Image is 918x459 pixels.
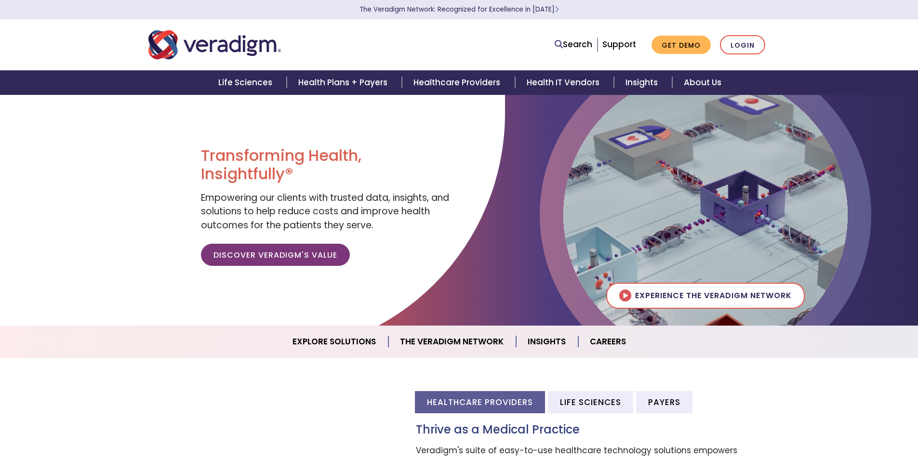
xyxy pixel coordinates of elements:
img: Veradigm logo [148,29,281,61]
a: Insights [614,70,672,95]
span: Empowering our clients with trusted data, insights, and solutions to help reduce costs and improv... [201,191,449,232]
a: Careers [578,329,638,354]
a: Login [720,35,765,55]
h3: Thrive as a Medical Practice [416,423,770,437]
a: Get Demo [652,36,711,54]
span: Learn More [555,5,559,14]
a: Life Sciences [207,70,287,95]
a: About Us [672,70,733,95]
a: Health IT Vendors [515,70,614,95]
a: Discover Veradigm's Value [201,244,350,266]
a: Healthcare Providers [402,70,515,95]
a: Search [555,38,592,51]
a: Support [602,39,636,50]
a: Insights [516,329,578,354]
li: Life Sciences [548,391,633,413]
a: Explore Solutions [281,329,388,354]
li: Healthcare Providers [415,391,545,413]
a: Health Plans + Payers [287,70,402,95]
a: The Veradigm Network [388,329,516,354]
a: The Veradigm Network: Recognized for Excellence in [DATE]Learn More [359,5,559,14]
li: Payers [636,391,692,413]
h1: Transforming Health, Insightfully® [201,146,452,184]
